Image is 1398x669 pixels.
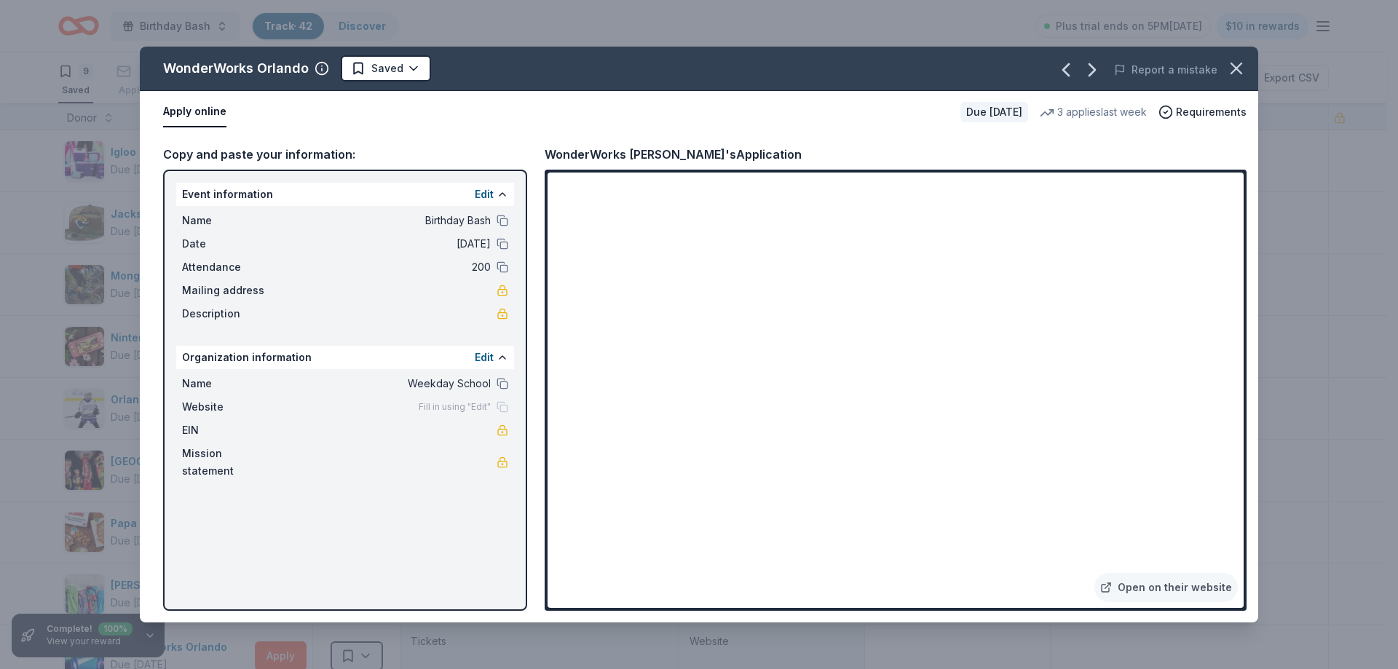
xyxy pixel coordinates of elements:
button: Apply online [163,97,226,127]
div: Event information [176,183,514,206]
button: Edit [475,349,494,366]
span: Date [182,235,280,253]
div: Organization information [176,346,514,369]
span: [DATE] [280,235,491,253]
a: Open on their website [1094,573,1238,602]
span: Fill in using "Edit" [419,401,491,413]
span: EIN [182,421,280,439]
div: 3 applies last week [1040,103,1147,121]
div: WonderWorks Orlando [163,57,309,80]
span: Description [182,305,280,322]
span: Mailing address [182,282,280,299]
span: Name [182,212,280,229]
button: Report a mistake [1114,61,1217,79]
span: Attendance [182,258,280,276]
span: Mission statement [182,445,280,480]
span: 200 [280,258,491,276]
button: Requirements [1158,103,1247,121]
span: Weekday School [280,375,491,392]
span: Saved [371,60,403,77]
span: Requirements [1176,103,1247,121]
div: WonderWorks [PERSON_NAME]'s Application [545,145,802,164]
span: Website [182,398,280,416]
button: Edit [475,186,494,203]
button: Saved [341,55,431,82]
span: Birthday Bash [280,212,491,229]
span: Name [182,375,280,392]
div: Copy and paste your information: [163,145,527,164]
div: Due [DATE] [960,102,1028,122]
